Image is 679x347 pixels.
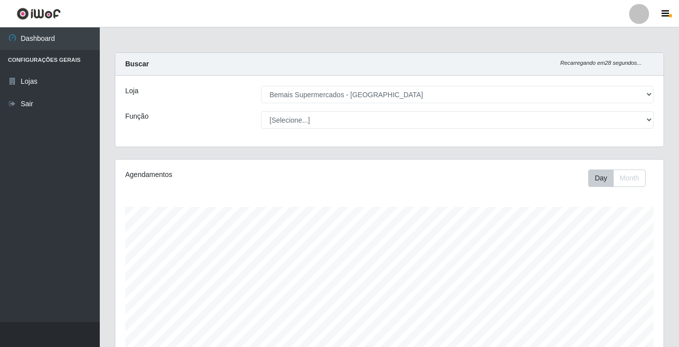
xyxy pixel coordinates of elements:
[125,60,149,68] strong: Buscar
[560,60,642,66] i: Recarregando em 28 segundos...
[125,86,138,96] label: Loja
[16,7,61,20] img: CoreUI Logo
[588,170,614,187] button: Day
[588,170,646,187] div: First group
[588,170,654,187] div: Toolbar with button groups
[125,111,149,122] label: Função
[613,170,646,187] button: Month
[125,170,337,180] div: Agendamentos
